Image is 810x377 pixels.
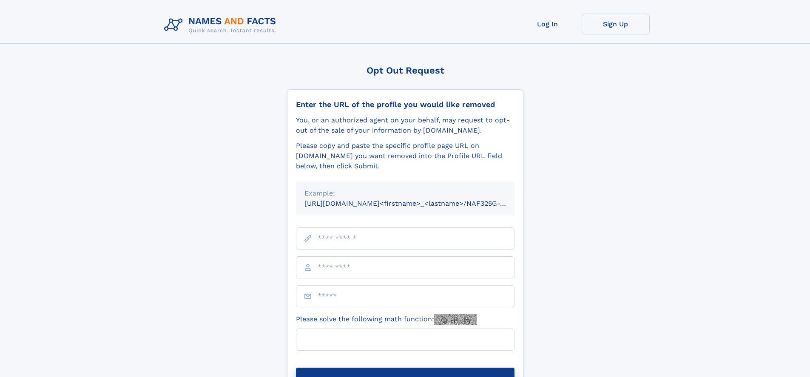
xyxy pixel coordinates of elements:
[287,65,523,76] div: Opt Out Request
[161,14,283,37] img: Logo Names and Facts
[296,141,514,171] div: Please copy and paste the specific profile page URL on [DOMAIN_NAME] you want removed into the Pr...
[582,14,650,34] a: Sign Up
[296,100,514,109] div: Enter the URL of the profile you would like removed
[296,314,477,325] label: Please solve the following math function:
[296,115,514,136] div: You, or an authorized agent on your behalf, may request to opt-out of the sale of your informatio...
[304,188,506,198] div: Example:
[304,199,531,207] small: [URL][DOMAIN_NAME]<firstname>_<lastname>/NAF325G-xxxxxxxx
[514,14,582,34] a: Log In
